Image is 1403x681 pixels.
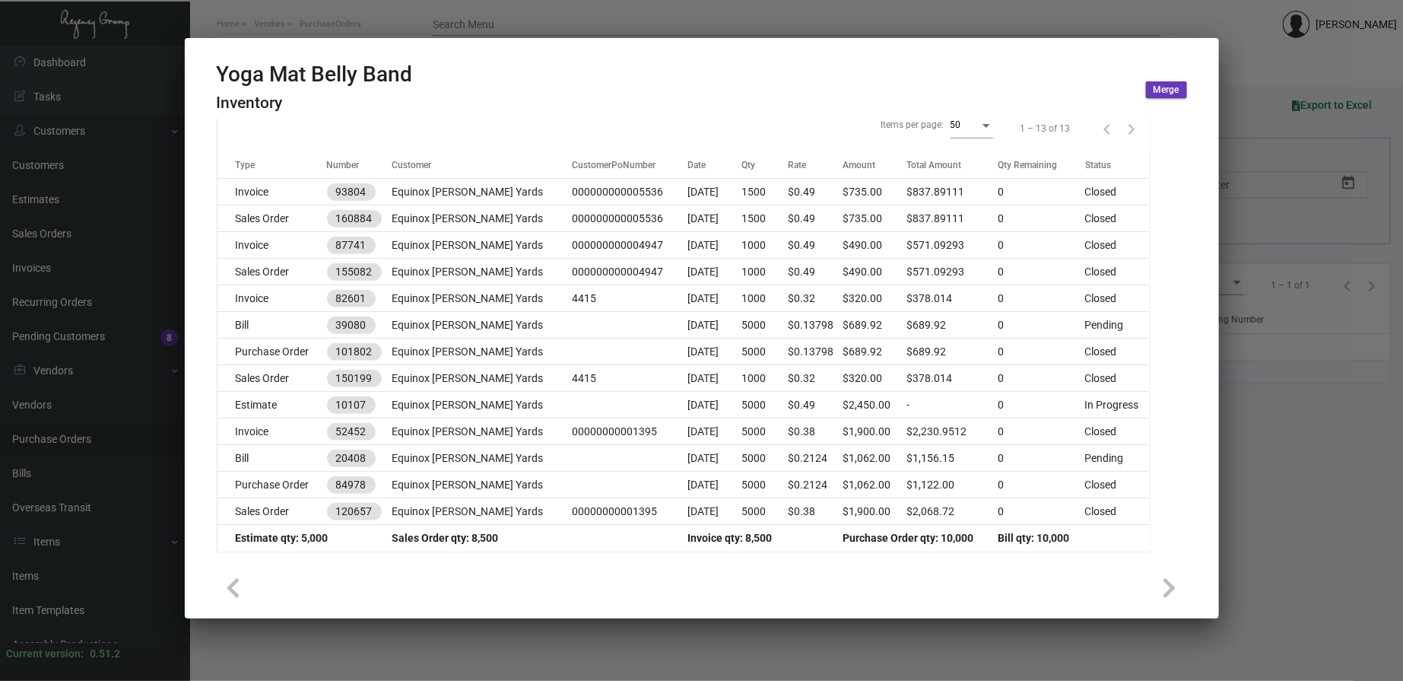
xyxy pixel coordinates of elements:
[392,312,572,339] td: Equinox [PERSON_NAME] Yards
[327,290,376,307] mat-chip: 82601
[843,158,875,172] div: Amount
[90,646,120,662] div: 0.51.2
[392,259,572,285] td: Equinox [PERSON_NAME] Yards
[1085,158,1150,172] div: Status
[789,365,843,392] td: $0.32
[236,532,329,544] span: Estimate qty: 5,000
[392,158,431,172] div: Customer
[998,158,1058,172] div: Qty Remaining
[217,179,327,205] td: Invoice
[843,498,906,525] td: $1,900.00
[951,119,993,131] mat-select: Items per page:
[392,158,572,172] div: Customer
[1085,285,1150,312] td: Closed
[843,259,906,285] td: $490.00
[572,232,687,259] td: 000000000004947
[789,472,843,498] td: $0.2124
[1085,158,1111,172] div: Status
[998,285,1085,312] td: 0
[906,158,961,172] div: Total Amount
[1085,392,1150,418] td: In Progress
[742,312,789,339] td: 5000
[572,205,687,232] td: 000000000005536
[687,259,741,285] td: [DATE]
[906,498,998,525] td: $2,068.72
[843,445,906,472] td: $1,062.00
[1085,232,1150,259] td: Closed
[742,445,789,472] td: 5000
[572,285,687,312] td: 4415
[998,259,1085,285] td: 0
[906,339,998,365] td: $689.92
[998,312,1085,339] td: 0
[392,392,572,418] td: Equinox [PERSON_NAME] Yards
[327,343,382,361] mat-chip: 101802
[1085,498,1150,525] td: Closed
[742,339,789,365] td: 5000
[687,205,741,232] td: [DATE]
[998,179,1085,205] td: 0
[906,205,998,232] td: $837.89111
[843,392,906,418] td: $2,450.00
[217,392,327,418] td: Estimate
[998,205,1085,232] td: 0
[217,365,327,392] td: Sales Order
[392,339,572,365] td: Equinox [PERSON_NAME] Yards
[906,285,998,312] td: $378.014
[1085,179,1150,205] td: Closed
[906,392,998,418] td: -
[789,498,843,525] td: $0.38
[687,312,741,339] td: [DATE]
[843,179,906,205] td: $735.00
[217,445,327,472] td: Bill
[392,232,572,259] td: Equinox [PERSON_NAME] Yards
[1085,445,1150,472] td: Pending
[789,158,807,172] div: Rate
[327,503,382,520] mat-chip: 120657
[998,532,1070,544] span: Bill qty: 10,000
[843,339,906,365] td: $689.92
[327,263,382,281] mat-chip: 155082
[687,392,741,418] td: [DATE]
[687,179,741,205] td: [DATE]
[742,498,789,525] td: 5000
[998,365,1085,392] td: 0
[789,158,843,172] div: Rate
[906,472,998,498] td: $1,122.00
[1154,84,1179,97] span: Merge
[217,62,413,88] h2: Yoga Mat Belly Band
[789,232,843,259] td: $0.49
[742,158,756,172] div: Qty
[906,312,998,339] td: $689.92
[392,498,572,525] td: Equinox [PERSON_NAME] Yards
[1085,339,1150,365] td: Closed
[327,158,392,172] div: Number
[392,472,572,498] td: Equinox [PERSON_NAME] Yards
[572,158,655,172] div: CustomerPoNumber
[906,232,998,259] td: $571.09293
[998,418,1085,445] td: 0
[217,418,327,445] td: Invoice
[951,119,961,130] span: 50
[789,445,843,472] td: $0.2124
[217,498,327,525] td: Sales Order
[906,158,998,172] div: Total Amount
[906,418,998,445] td: $2,230.9512
[217,259,327,285] td: Sales Order
[327,317,376,334] mat-chip: 39080
[327,370,382,387] mat-chip: 150199
[392,365,572,392] td: Equinox [PERSON_NAME] Yards
[843,312,906,339] td: $689.92
[742,179,789,205] td: 1500
[392,179,572,205] td: Equinox [PERSON_NAME] Yards
[1119,116,1144,141] button: Next page
[1085,472,1150,498] td: Closed
[327,210,382,228] mat-chip: 160884
[1095,116,1119,141] button: Previous page
[843,532,973,544] span: Purchase Order qty: 10,000
[687,365,741,392] td: [DATE]
[998,339,1085,365] td: 0
[1146,81,1187,98] button: Merge
[789,312,843,339] td: $0.13798
[843,418,906,445] td: $1,900.00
